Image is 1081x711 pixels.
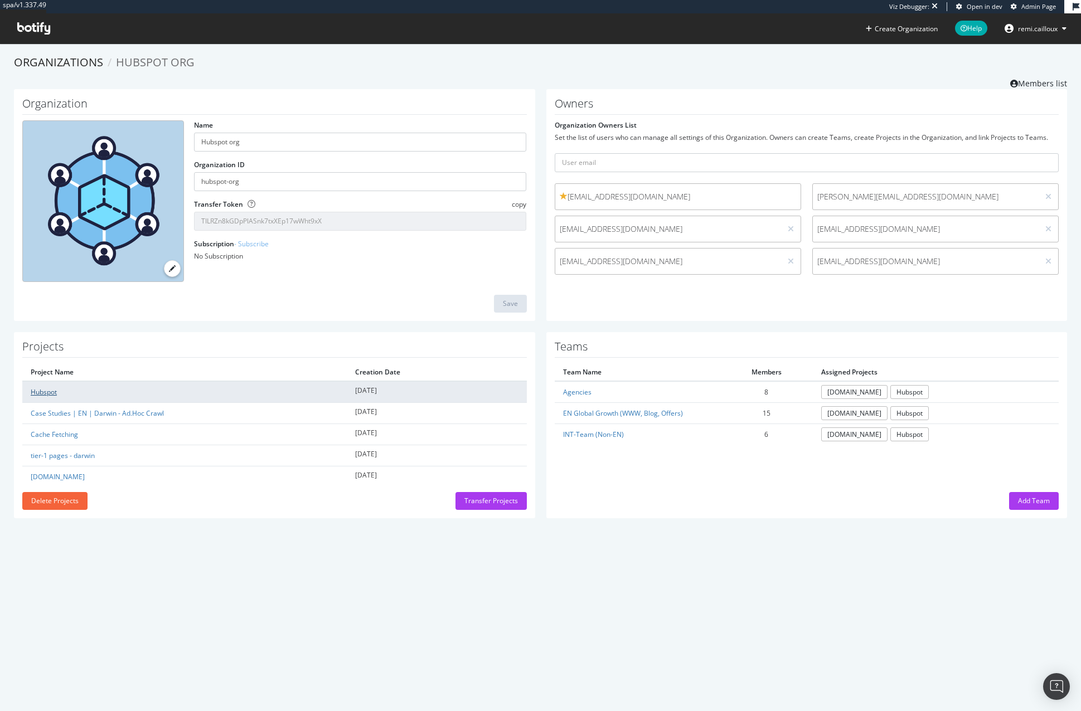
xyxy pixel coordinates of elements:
[234,239,269,249] a: - Subscribe
[821,385,888,399] a: [DOMAIN_NAME]
[1043,673,1070,700] div: Open Intercom Messenger
[817,256,1034,267] span: [EMAIL_ADDRESS][DOMAIN_NAME]
[1009,492,1059,510] button: Add Team
[31,408,164,418] a: Case Studies | EN | Darwin - Ad.Hoc Crawl
[1021,2,1056,11] span: Admin Page
[194,160,245,169] label: Organization ID
[955,21,987,36] span: Help
[1018,24,1058,33] span: remi.cailloux
[821,406,888,420] a: [DOMAIN_NAME]
[194,251,526,261] div: No Subscription
[347,424,527,445] td: [DATE]
[996,20,1075,37] button: remi.cailloux
[464,496,518,505] div: Transfer Projects
[1009,496,1059,505] a: Add Team
[194,172,526,191] input: Organization ID
[560,223,777,235] span: [EMAIL_ADDRESS][DOMAIN_NAME]
[555,340,1059,358] h1: Teams
[817,191,1034,202] span: [PERSON_NAME][EMAIL_ADDRESS][DOMAIN_NAME]
[512,199,526,209] span: copy
[22,363,347,381] th: Project Name
[720,424,812,445] td: 6
[821,427,888,441] a: [DOMAIN_NAME]
[22,496,88,505] a: Delete Projects
[817,223,1034,235] span: [EMAIL_ADDRESS][DOMAIN_NAME]
[890,427,929,441] a: Hubspot
[194,133,526,152] input: name
[455,492,527,510] button: Transfer Projects
[720,403,812,424] td: 15
[22,340,527,358] h1: Projects
[560,256,777,267] span: [EMAIL_ADDRESS][DOMAIN_NAME]
[1010,75,1067,89] a: Members list
[31,496,79,505] div: Delete Projects
[890,385,929,399] a: Hubspot
[194,199,243,209] label: Transfer Token
[889,2,929,11] div: Viz Debugger:
[555,363,720,381] th: Team Name
[14,55,103,70] a: Organizations
[347,363,527,381] th: Creation Date
[1011,2,1056,11] a: Admin Page
[22,98,527,115] h1: Organization
[31,472,85,481] a: [DOMAIN_NAME]
[22,492,88,510] button: Delete Projects
[14,55,1067,71] ol: breadcrumbs
[347,403,527,424] td: [DATE]
[555,120,637,130] label: Organization Owners List
[347,445,527,466] td: [DATE]
[956,2,1002,11] a: Open in dev
[31,387,57,397] a: Hubspot
[560,191,796,202] span: [EMAIL_ADDRESS][DOMAIN_NAME]
[1018,496,1050,505] div: Add Team
[31,451,95,460] a: tier-1 pages - darwin
[967,2,1002,11] span: Open in dev
[347,381,527,403] td: [DATE]
[720,381,812,403] td: 8
[455,496,527,505] a: Transfer Projects
[555,133,1059,142] div: Set the list of users who can manage all settings of this Organization. Owners can create Teams, ...
[890,406,929,420] a: Hubspot
[563,387,592,397] a: Agencies
[813,363,1059,381] th: Assigned Projects
[503,299,518,308] div: Save
[563,408,683,418] a: EN Global Growth (WWW, Blog, Offers)
[720,363,812,381] th: Members
[347,466,527,488] td: [DATE]
[865,23,938,34] button: Create Organization
[494,295,527,313] button: Save
[194,239,269,249] label: Subscription
[194,120,213,130] label: Name
[116,55,195,70] span: Hubspot org
[555,153,1059,172] input: User email
[31,430,78,439] a: Cache Fetching
[555,98,1059,115] h1: Owners
[563,430,624,439] a: INT-Team (Non-EN)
